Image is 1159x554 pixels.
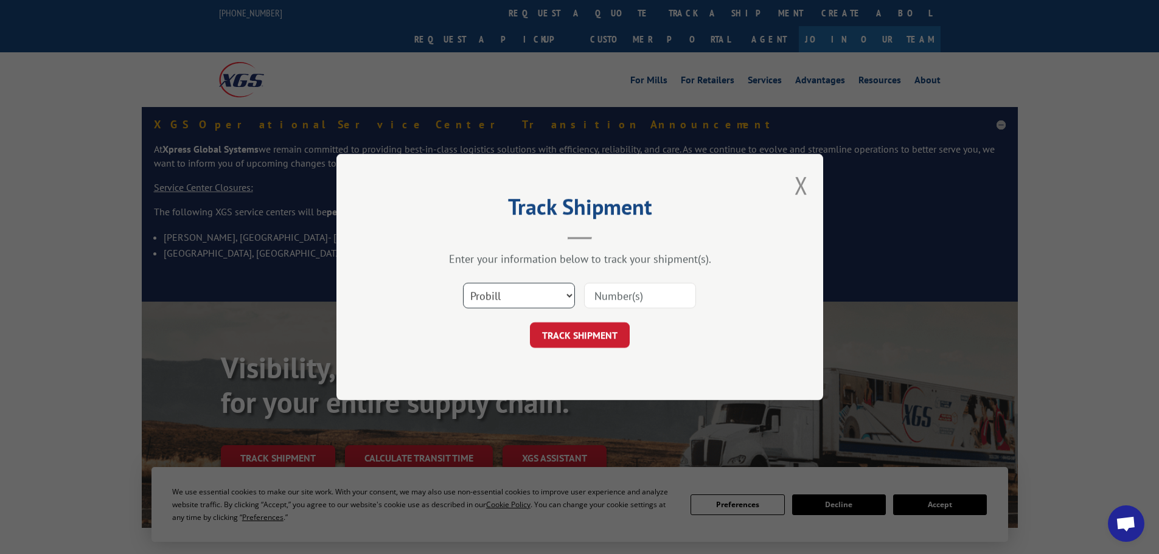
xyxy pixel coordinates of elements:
[397,198,762,221] h2: Track Shipment
[397,252,762,266] div: Enter your information below to track your shipment(s).
[584,283,696,308] input: Number(s)
[530,322,630,348] button: TRACK SHIPMENT
[1108,505,1144,542] a: Open chat
[795,169,808,201] button: Close modal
